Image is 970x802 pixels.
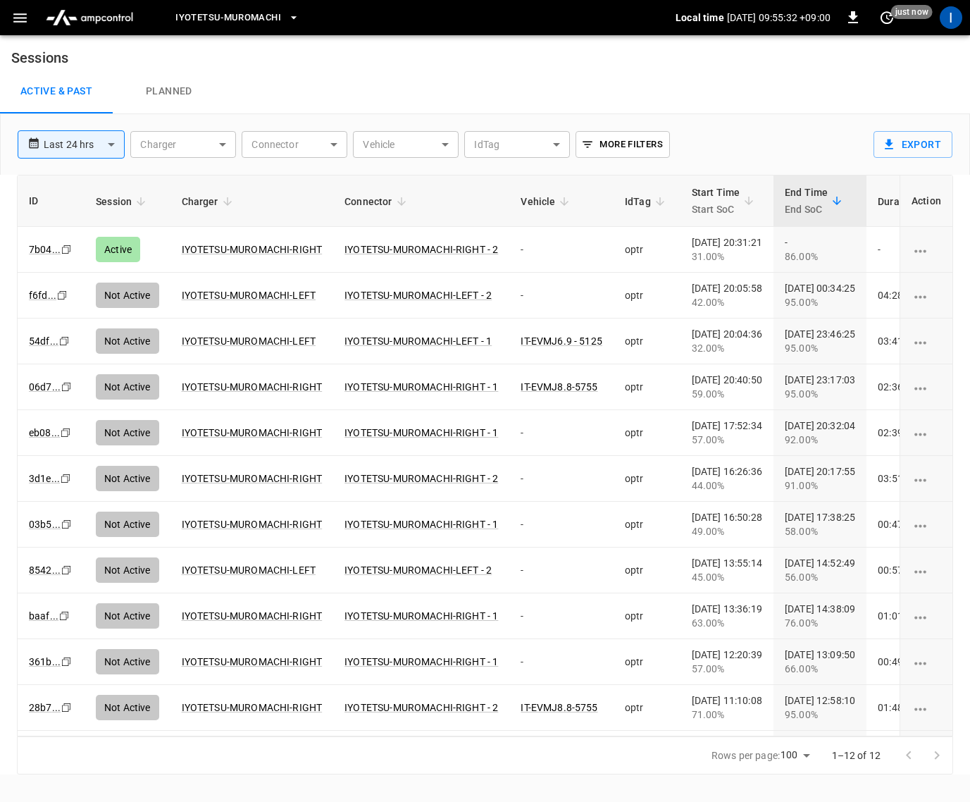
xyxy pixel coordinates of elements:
span: IdTag [625,193,669,210]
div: 92.00% [785,433,855,447]
a: IYOTETSU-MUROMACHI-RIGHT - 1 [344,519,498,530]
span: Iyotetsu-Muromachi [175,10,281,26]
a: IYOTETSU-MUROMACHI-RIGHT - 1 [344,656,498,667]
button: More Filters [576,131,669,158]
div: 95.00% [785,295,855,309]
td: optr [614,685,680,731]
div: copy [60,700,74,715]
a: IYOTETSU-MUROMACHI-RIGHT [182,702,323,713]
a: IYOTETSU-MUROMACHI-RIGHT [182,656,323,667]
div: [DATE] 20:17:55 [785,464,855,493]
div: charging session options [912,426,941,440]
div: 58.00% [785,524,855,538]
div: copy [60,242,74,257]
div: [DATE] 13:55:14 [692,556,762,584]
div: 63.00% [692,616,762,630]
td: 04:28:27 [866,273,947,319]
div: [DATE] 17:52:34 [692,419,762,447]
td: 03:51:19 [866,456,947,502]
div: Not Active [96,420,159,445]
td: - [509,227,614,273]
td: optr [614,456,680,502]
td: - [866,227,947,273]
div: 56.00% [785,570,855,584]
div: 86.00% [785,249,855,264]
td: optr [614,410,680,456]
div: [DATE] 13:36:19 [692,602,762,630]
div: Active [96,237,140,262]
div: Start Time [692,184,740,218]
button: Export [873,131,952,158]
p: Start SoC [692,201,740,218]
div: 66.00% [785,662,855,676]
div: Not Active [96,283,159,308]
a: IYOTETSU-MUROMACHI-RIGHT [182,519,323,530]
a: IYOTETSU-MUROMACHI-RIGHT - 1 [344,427,498,438]
td: optr [614,273,680,319]
td: - [509,456,614,502]
div: copy [58,608,72,624]
a: baaf... [29,610,58,622]
span: Start TimeStart SoC [692,184,759,218]
td: 00:57:35 [866,548,947,593]
div: charging session options [912,380,941,394]
div: Not Active [96,649,159,674]
td: 00:49:11 [866,639,947,685]
div: copy [60,654,74,670]
td: 03:41:49 [866,319,947,364]
div: [DATE] 16:50:28 [692,510,762,538]
div: charging session options [912,334,941,348]
div: Not Active [96,328,159,354]
td: - [509,273,614,319]
td: 02:39:30 [866,410,947,456]
div: [DATE] 14:38:09 [785,602,855,630]
div: 45.00% [692,570,762,584]
a: Planned [113,69,225,114]
a: IYOTETSU-MUROMACHI-RIGHT - 2 [344,244,498,255]
a: IT-EVMJ8.8-5755 [521,702,597,713]
div: copy [60,562,74,578]
p: 1–12 of 12 [832,748,881,763]
a: IYOTETSU-MUROMACHI-RIGHT [182,244,323,255]
td: 01:01:50 [866,593,947,639]
td: - [509,548,614,593]
a: 06d7... [29,381,61,393]
a: 361b... [29,656,61,667]
div: 42.00% [692,295,762,309]
td: 01:48:02 [866,685,947,731]
td: optr [614,593,680,639]
div: [DATE] 12:20:39 [692,648,762,676]
span: just now [891,5,933,19]
div: [DATE] 20:32:04 [785,419,855,447]
a: 54df... [29,335,58,347]
div: charging session options [912,655,941,669]
a: IYOTETSU-MUROMACHI-RIGHT [182,427,323,438]
td: optr [614,639,680,685]
a: 28b7... [29,702,61,713]
a: IYOTETSU-MUROMACHI-LEFT [182,565,316,576]
div: charging session options [912,517,941,531]
td: - [509,639,614,685]
a: IYOTETSU-MUROMACHI-LEFT - 1 [344,335,492,347]
div: [DATE] 20:05:58 [692,281,762,309]
div: [DATE] 00:34:25 [785,281,855,309]
a: 7b04... [29,244,61,255]
a: 03b5... [29,519,61,530]
div: 95.00% [785,341,855,355]
span: Connector [344,193,410,210]
td: - [509,593,614,639]
div: charging session options [912,471,941,486]
a: IYOTETSU-MUROMACHI-LEFT - 2 [344,565,492,576]
div: [DATE] 20:31:21 [692,235,762,264]
td: 02:36:13 [866,364,947,410]
div: Not Active [96,557,159,583]
div: 95.00% [785,708,855,722]
div: [DATE] 14:52:49 [785,556,855,584]
td: optr [614,227,680,273]
div: charging session options [912,701,941,715]
td: optr [614,731,680,777]
div: [DATE] 12:58:10 [785,693,855,722]
div: [DATE] 16:26:36 [692,464,762,493]
div: [DATE] 20:40:50 [692,373,762,401]
div: Not Active [96,466,159,491]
